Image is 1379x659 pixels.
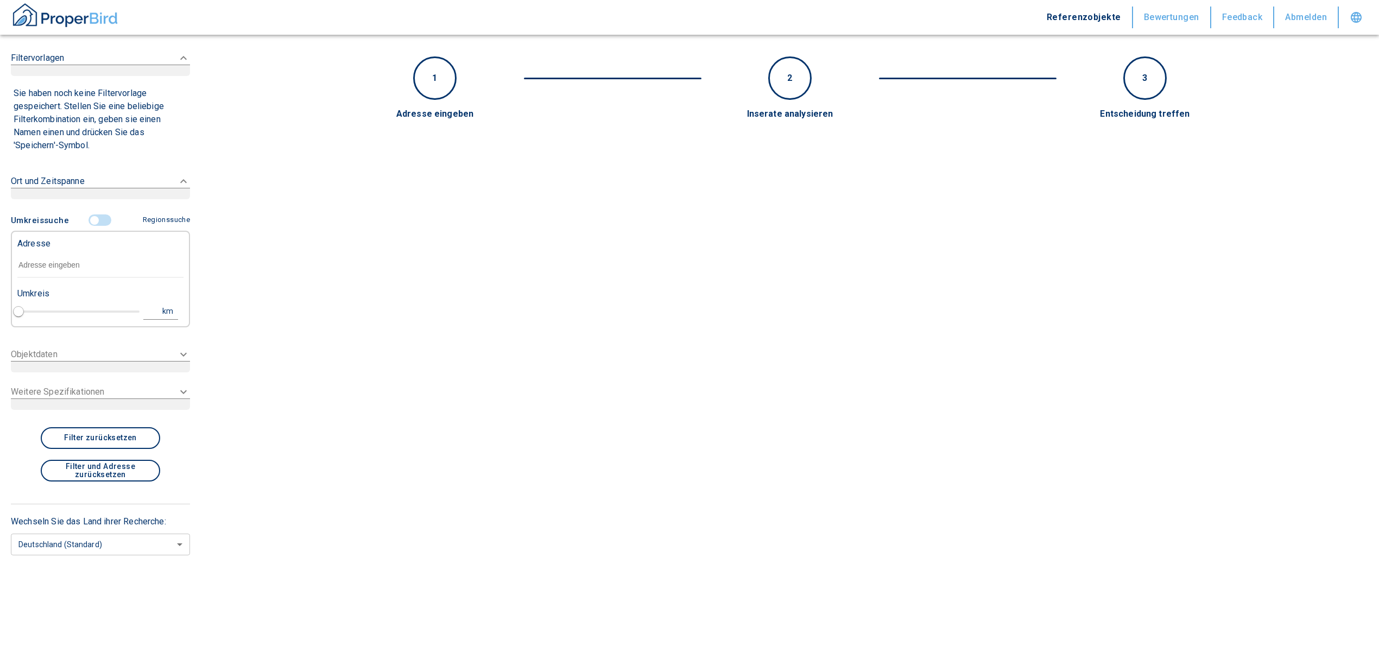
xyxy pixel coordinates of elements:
button: Filter und Adresse zurücksetzen [41,460,160,481]
div: Objektdaten [11,341,190,379]
p: 1 [432,72,437,85]
div: Deutschland (Standard) [11,530,190,559]
p: Wechseln Sie das Land ihrer Recherche: [11,515,190,528]
p: Objektdaten [11,348,58,361]
div: Inserate analysieren [657,108,923,121]
p: 2 [787,72,792,85]
p: Ort und Zeitspanne [11,175,85,188]
input: Adresse eingeben [17,253,184,278]
div: km [166,305,175,318]
p: Adresse [17,237,50,250]
div: Entscheidung treffen [1012,108,1279,121]
div: Ort und Zeitspanne [11,164,190,210]
p: Sie haben noch keine Filtervorlage gespeichert. Stellen Sie eine beliebige Filterkombination ein,... [14,87,187,152]
button: Bewertungen [1133,7,1211,28]
p: Umkreis [17,287,49,300]
p: Weitere Spezifikationen [11,385,104,398]
button: ProperBird Logo and Home Button [11,2,119,33]
button: Feedback [1211,7,1275,28]
div: Filtervorlagen [11,210,190,333]
button: Abmelden [1274,7,1339,28]
button: Umkreissuche [11,210,73,231]
p: Filtervorlagen [11,52,64,65]
img: ProperBird Logo and Home Button [11,2,119,29]
button: km [143,303,178,320]
div: Adresse eingeben [302,108,568,121]
button: Filter zurücksetzen [41,427,160,449]
button: Regionssuche [138,211,190,230]
p: 3 [1142,72,1147,85]
div: Filtervorlagen [11,41,190,87]
div: Filtervorlagen [11,87,190,155]
button: Referenzobjekte [1036,7,1133,28]
div: Weitere Spezifikationen [11,379,190,416]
